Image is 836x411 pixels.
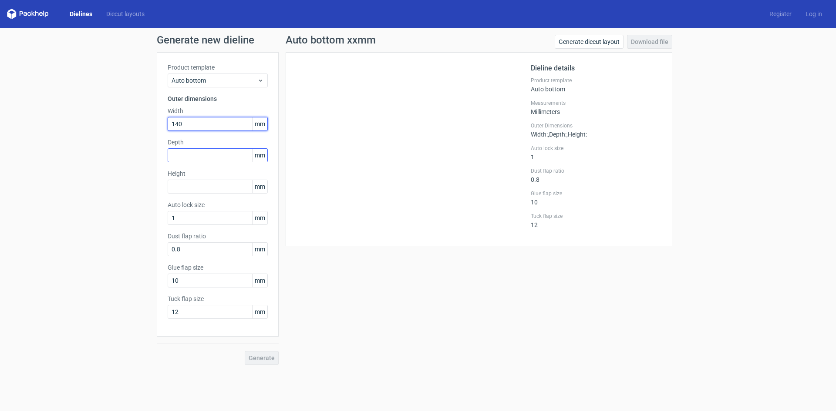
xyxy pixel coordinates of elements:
[531,167,661,174] label: Dust flap ratio
[168,294,268,303] label: Tuck flap size
[168,169,268,178] label: Height
[172,76,257,85] span: Auto bottom
[168,107,268,115] label: Width
[531,131,548,138] span: Width :
[168,94,268,103] h3: Outer dimensions
[252,274,267,287] span: mm
[168,232,268,241] label: Dust flap ratio
[252,243,267,256] span: mm
[286,35,376,45] h1: Auto bottom xxmm
[168,138,268,147] label: Depth
[252,180,267,193] span: mm
[252,149,267,162] span: mm
[555,35,624,49] a: Generate diecut layout
[531,100,661,115] div: Millimeters
[531,77,661,84] label: Product template
[168,200,268,209] label: Auto lock size
[531,100,661,107] label: Measurements
[252,305,267,318] span: mm
[531,167,661,183] div: 0.8
[157,35,679,45] h1: Generate new dieline
[762,10,799,18] a: Register
[531,145,661,152] label: Auto lock size
[63,10,99,18] a: Dielines
[168,263,268,272] label: Glue flap size
[531,190,661,197] label: Glue flap size
[252,117,267,130] span: mm
[799,10,829,18] a: Log in
[531,77,661,93] div: Auto bottom
[531,63,661,74] h2: Dieline details
[531,213,661,228] div: 12
[531,122,661,129] label: Outer Dimensions
[531,190,661,206] div: 10
[99,10,152,18] a: Diecut layouts
[531,213,661,220] label: Tuck flap size
[566,131,587,138] span: , Height :
[548,131,566,138] span: , Depth :
[168,63,268,72] label: Product template
[252,211,267,224] span: mm
[531,145,661,160] div: 1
